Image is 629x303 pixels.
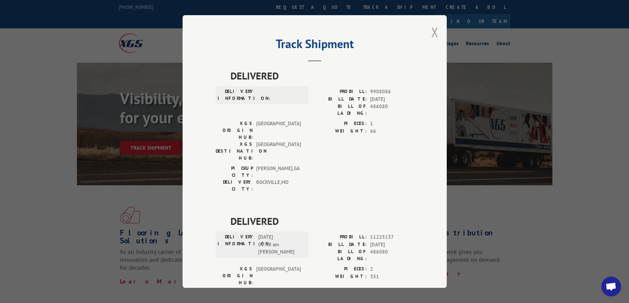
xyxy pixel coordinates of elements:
label: PROBILL: [315,233,367,241]
label: XGS ORIGIN HUB: [216,265,253,286]
span: [GEOGRAPHIC_DATA] [256,141,301,162]
label: BILL DATE: [315,241,367,249]
label: DELIVERY INFORMATION: [218,233,255,256]
span: 351 [370,273,414,281]
label: PIECES: [315,120,367,128]
label: PROBILL: [315,88,367,96]
span: [GEOGRAPHIC_DATA] [256,265,301,286]
span: 11225137 [370,233,414,241]
span: [GEOGRAPHIC_DATA] [256,120,301,141]
label: BILL OF LADING: [315,248,367,262]
button: Close modal [431,23,438,41]
label: XGS ORIGIN HUB: [216,120,253,141]
label: BILL DATE: [315,96,367,103]
label: PICKUP CITY: [216,165,253,179]
span: [DATE] [370,96,414,103]
label: PIECES: [315,265,367,273]
label: XGS DESTINATION HUB: [216,141,253,162]
span: 486080 [370,103,414,117]
span: DELIVERED [230,68,414,83]
div: Open chat [601,277,621,296]
span: 66 [370,128,414,135]
h2: Track Shipment [216,39,414,52]
label: WEIGHT: [315,128,367,135]
label: WEIGHT: [315,273,367,281]
span: 9908086 [370,88,414,96]
span: ROCKVILLE , MD [256,179,301,193]
span: 1 [370,120,414,128]
label: DELIVERY INFORMATION: [218,88,255,102]
span: 2 [370,265,414,273]
span: [DATE] 09:40 am [PERSON_NAME] [258,233,303,256]
span: 486080 [370,248,414,262]
label: DELIVERY CITY: [216,179,253,193]
span: [DATE] [370,241,414,249]
span: [PERSON_NAME] , GA [256,165,301,179]
label: BILL OF LADING: [315,103,367,117]
span: DELIVERED [230,214,414,228]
